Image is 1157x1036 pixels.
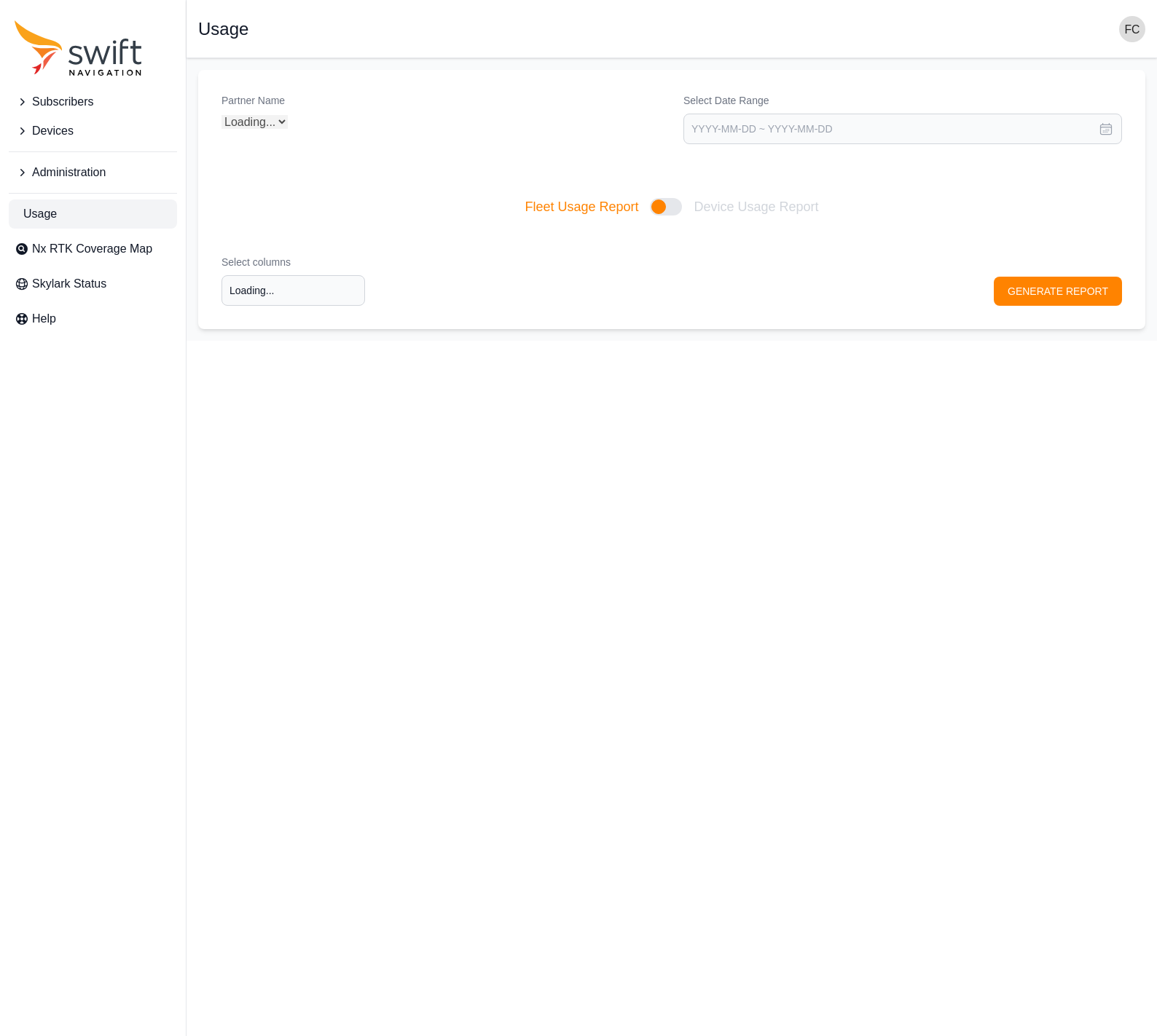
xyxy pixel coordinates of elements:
label: Select columns [221,255,365,269]
a: Nx RTK Coverage Map [9,234,177,264]
span: Nx RTK Coverage Map [32,240,152,258]
h1: Usage [198,20,248,38]
a: Skylark Status [9,269,177,298]
a: Usage [9,199,177,229]
button: Subscribers [9,87,177,116]
label: Select Date Range [683,93,1122,108]
button: GENERATE REPORT [994,277,1122,306]
input: YYYY-MM-DD ~ YYYY-MM-DD [683,114,1122,144]
span: Subscribers [32,93,93,111]
span: Skylark Status [32,275,106,293]
input: option [221,275,365,306]
span: Fleet Usage Report [525,197,638,217]
img: user photo [1119,16,1145,42]
span: Usage [23,205,57,223]
a: Help [9,304,177,333]
label: Partner Name [221,93,660,108]
button: Administration [9,158,177,187]
span: Help [32,310,56,328]
button: Devices [9,116,177,146]
span: Devices [32,122,74,140]
span: Device Usage Report [694,197,818,217]
span: Administration [32,164,106,181]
